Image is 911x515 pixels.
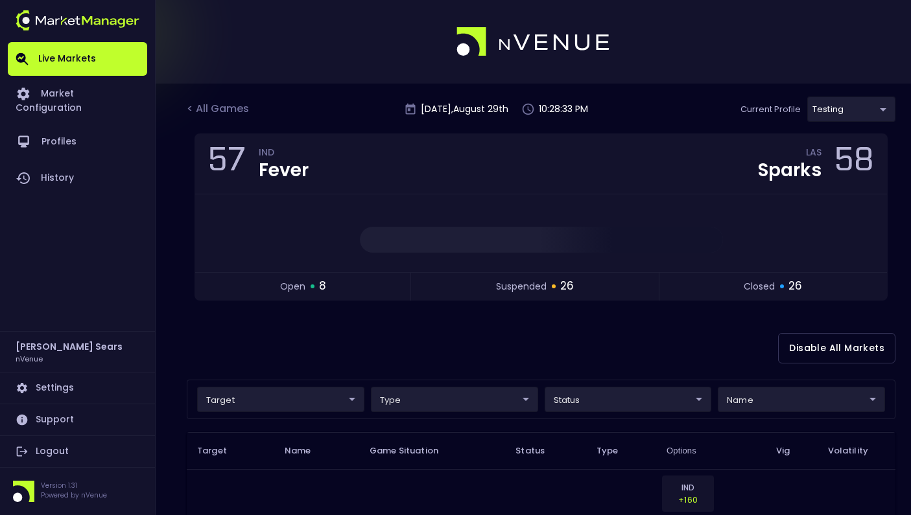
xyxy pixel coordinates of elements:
[371,387,538,412] div: target
[16,339,123,354] h2: [PERSON_NAME] Sears
[280,280,305,293] span: open
[515,445,562,457] span: Status
[806,149,822,159] div: LAS
[8,76,147,124] a: Market Configuration
[41,481,107,490] p: Version 1.31
[545,387,712,412] div: target
[197,445,244,457] span: Target
[8,436,147,467] a: Logout
[259,161,309,179] div: Fever
[319,278,326,295] span: 8
[776,445,807,457] span: Vig
[788,278,802,295] span: 26
[16,10,139,30] img: logo
[8,160,147,196] a: History
[670,481,705,494] p: IND
[670,494,705,506] p: +160
[740,103,801,116] p: Current Profile
[778,333,895,363] button: Disable All Markets
[834,144,874,183] div: 58
[8,124,147,160] a: Profiles
[744,280,775,293] span: closed
[8,481,147,502] div: Version 1.31Powered by nVenue
[8,42,147,76] a: Live Markets
[560,278,574,295] span: 26
[259,149,309,159] div: IND
[456,27,611,57] img: logo
[370,445,455,457] span: Game Situation
[187,101,252,118] div: < All Games
[421,102,508,116] p: [DATE] , August 29 th
[656,432,766,469] th: Options
[496,280,547,293] span: suspended
[8,372,147,404] a: Settings
[807,97,895,122] div: target
[718,387,885,412] div: target
[41,490,107,500] p: Powered by nVenue
[758,161,822,179] div: Sparks
[208,144,246,183] div: 57
[16,354,43,363] h3: nVenue
[828,445,885,457] span: Volatility
[8,404,147,435] a: Support
[197,387,364,412] div: target
[285,445,328,457] span: Name
[539,102,588,116] p: 10:28:33 PM
[597,445,635,457] span: Type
